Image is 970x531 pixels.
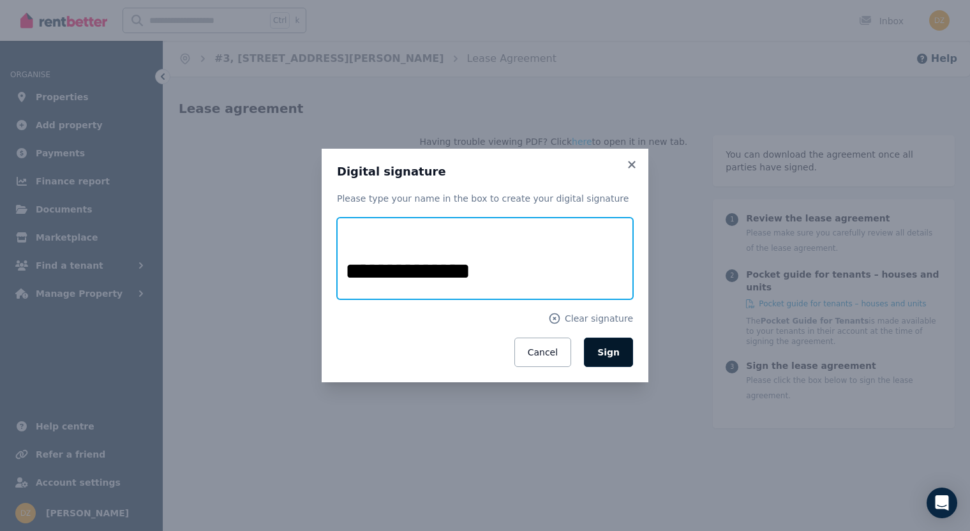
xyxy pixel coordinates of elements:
[927,488,957,518] div: Open Intercom Messenger
[597,347,620,357] span: Sign
[584,338,633,367] button: Sign
[337,164,633,179] h3: Digital signature
[565,312,633,325] span: Clear signature
[514,338,571,367] button: Cancel
[337,192,633,205] p: Please type your name in the box to create your digital signature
